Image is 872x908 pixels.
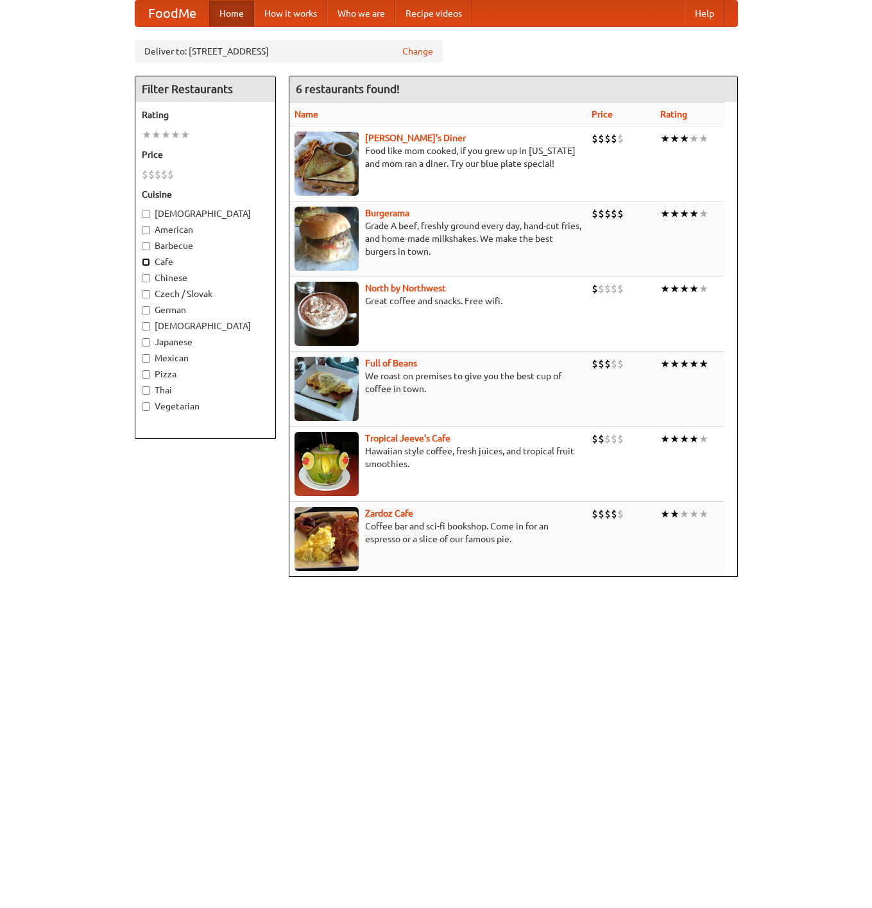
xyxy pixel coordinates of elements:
[670,282,680,296] li: ★
[365,208,409,218] a: Burgerama
[142,148,269,161] h5: Price
[699,432,708,446] li: ★
[689,357,699,371] li: ★
[295,282,359,346] img: north.jpg
[142,226,150,234] input: American
[604,207,611,221] li: $
[611,432,617,446] li: $
[142,368,269,381] label: Pizza
[155,167,161,182] li: $
[365,358,417,368] a: Full of Beans
[295,507,359,571] img: zardoz.jpg
[209,1,254,26] a: Home
[670,132,680,146] li: ★
[142,304,269,316] label: German
[295,144,581,170] p: Food like mom cooked, if you grew up in [US_STATE] and mom ran a diner. Try our blue plate special!
[142,167,148,182] li: $
[699,132,708,146] li: ★
[604,132,611,146] li: $
[660,109,687,119] a: Rating
[142,290,150,298] input: Czech / Slovak
[151,128,161,142] li: ★
[402,45,433,58] a: Change
[142,271,269,284] label: Chinese
[598,207,604,221] li: $
[604,507,611,521] li: $
[699,357,708,371] li: ★
[142,223,269,236] label: American
[142,386,150,395] input: Thai
[142,352,269,364] label: Mexican
[598,432,604,446] li: $
[161,167,167,182] li: $
[142,258,150,266] input: Cafe
[680,207,689,221] li: ★
[617,282,624,296] li: $
[142,370,150,379] input: Pizza
[135,1,209,26] a: FoodMe
[142,384,269,397] label: Thai
[142,255,269,268] label: Cafe
[670,507,680,521] li: ★
[142,242,150,250] input: Barbecue
[148,167,155,182] li: $
[617,207,624,221] li: $
[617,132,624,146] li: $
[689,207,699,221] li: ★
[365,433,450,443] a: Tropical Jeeve's Cafe
[142,306,150,314] input: German
[142,207,269,220] label: [DEMOGRAPHIC_DATA]
[142,354,150,363] input: Mexican
[592,109,613,119] a: Price
[295,445,581,470] p: Hawaiian style coffee, fresh juices, and tropical fruit smoothies.
[295,109,318,119] a: Name
[685,1,724,26] a: Help
[142,108,269,121] h5: Rating
[167,167,174,182] li: $
[296,83,400,95] ng-pluralize: 6 restaurants found!
[592,132,598,146] li: $
[295,295,581,307] p: Great coffee and snacks. Free wifi.
[142,338,150,347] input: Japanese
[689,507,699,521] li: ★
[142,274,150,282] input: Chinese
[295,520,581,545] p: Coffee bar and sci-fi bookshop. Come in for an espresso or a slice of our famous pie.
[142,188,269,201] h5: Cuisine
[617,432,624,446] li: $
[161,128,171,142] li: ★
[660,132,670,146] li: ★
[142,320,269,332] label: [DEMOGRAPHIC_DATA]
[604,432,611,446] li: $
[295,432,359,496] img: jeeves.jpg
[592,207,598,221] li: $
[142,322,150,330] input: [DEMOGRAPHIC_DATA]
[611,507,617,521] li: $
[365,133,466,143] a: [PERSON_NAME]'s Diner
[660,357,670,371] li: ★
[365,508,413,518] a: Zardoz Cafe
[295,357,359,421] img: beans.jpg
[142,210,150,218] input: [DEMOGRAPHIC_DATA]
[395,1,472,26] a: Recipe videos
[295,207,359,271] img: burgerama.jpg
[142,128,151,142] li: ★
[699,207,708,221] li: ★
[604,282,611,296] li: $
[180,128,190,142] li: ★
[365,283,446,293] a: North by Northwest
[254,1,327,26] a: How it works
[142,402,150,411] input: Vegetarian
[598,357,604,371] li: $
[598,132,604,146] li: $
[617,507,624,521] li: $
[670,432,680,446] li: ★
[592,432,598,446] li: $
[660,432,670,446] li: ★
[670,207,680,221] li: ★
[680,132,689,146] li: ★
[592,357,598,371] li: $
